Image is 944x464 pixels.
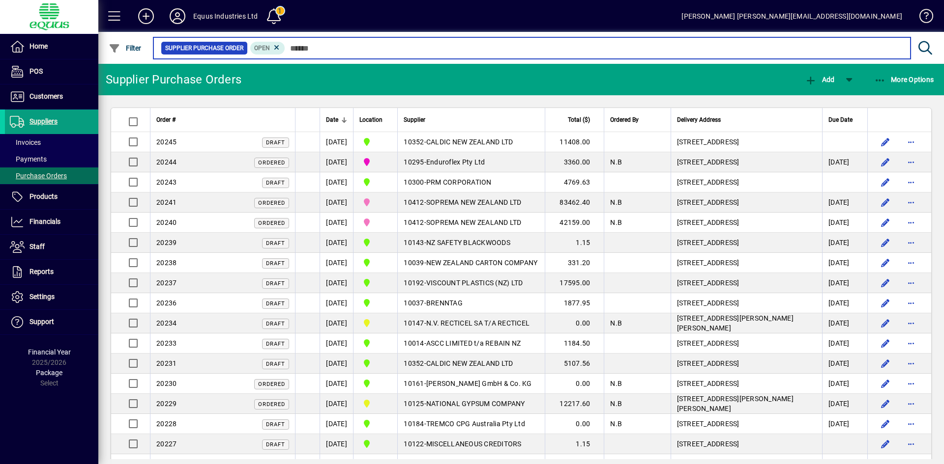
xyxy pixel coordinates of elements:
td: [DATE] [822,192,867,213]
button: More options [903,215,919,230]
td: 1.15 [545,233,604,253]
td: [DATE] [822,394,867,414]
span: Draft [266,321,285,327]
td: 1.15 [545,434,604,454]
td: 12217.60 [545,394,604,414]
button: More options [903,275,919,291]
td: [DATE] [320,192,353,213]
td: [DATE] [822,273,867,293]
button: More options [903,355,919,371]
span: 20238 [156,259,177,267]
td: - [397,213,545,233]
span: Ordered [258,200,285,206]
a: Staff [5,235,98,259]
td: [DATE] [822,152,867,172]
td: - [397,293,545,313]
span: Package [36,369,62,377]
td: 83462.40 [545,192,604,213]
td: [STREET_ADDRESS] [671,233,823,253]
span: 10037 [404,299,424,307]
span: 1B BLENHEIM [359,297,391,309]
td: 1877.95 [545,293,604,313]
a: Invoices [5,134,98,151]
td: [DATE] [320,172,353,192]
td: [DATE] [320,132,353,152]
a: Settings [5,285,98,309]
span: BRENNTAG [426,299,463,307]
span: Home [29,42,48,50]
span: 10125 [404,400,424,408]
span: Draft [266,260,285,267]
span: 20245 [156,138,177,146]
div: Due Date [828,114,861,125]
td: [DATE] [822,253,867,273]
span: SOPREMA NEW ZEALAND LTD [426,198,522,206]
span: Purchase Orders [10,172,67,180]
button: Edit [878,174,893,190]
td: [STREET_ADDRESS] [671,354,823,374]
td: 1184.50 [545,333,604,354]
td: 0.00 [545,414,604,434]
span: 1B BLENHEIM [359,136,391,148]
button: More options [903,154,919,170]
span: 2N NORTHERN [359,156,391,168]
button: More options [903,436,919,452]
span: 10122 [404,440,424,448]
td: [DATE] [320,374,353,394]
div: Supplier [404,114,539,125]
span: 10147 [404,319,424,327]
td: [STREET_ADDRESS] [671,213,823,233]
span: N.B [610,319,622,327]
td: - [397,333,545,354]
div: Ordered By [610,114,664,125]
td: [DATE] [320,434,353,454]
span: NATIONAL GYPSUM COMPANY [426,400,525,408]
button: Edit [878,355,893,371]
span: Enduroflex Pty Ltd [426,158,485,166]
td: [DATE] [320,152,353,172]
span: 10161 [404,380,424,387]
span: Filter [109,44,142,52]
span: Ordered [258,220,285,226]
button: More options [903,295,919,311]
mat-chip: Completion Status: Open [250,42,285,55]
span: Payments [10,155,47,163]
td: - [397,414,545,434]
span: ASCC LIMITED t/a REBAIN NZ [426,339,521,347]
button: Filter [106,39,144,57]
td: 0.00 [545,313,604,333]
span: Delivery Address [677,114,721,125]
span: 1B BLENHEIM [359,237,391,248]
button: Edit [878,295,893,311]
button: More options [903,174,919,190]
span: 10352 [404,359,424,367]
span: Total ($) [568,114,590,125]
button: Edit [878,335,893,351]
div: Date [326,114,347,125]
span: 20228 [156,420,177,428]
td: [DATE] [822,233,867,253]
td: - [397,192,545,213]
span: 1B BLENHEIM [359,378,391,389]
span: N.V. RECTICEL SA T/A RECTICEL [426,319,530,327]
td: [DATE] [822,354,867,374]
td: [STREET_ADDRESS] [671,273,823,293]
a: Reports [5,260,98,284]
span: Draft [266,240,285,246]
span: SOPREMA NEW ZEALAND LTD [426,218,522,226]
div: [PERSON_NAME] [PERSON_NAME][EMAIL_ADDRESS][DOMAIN_NAME] [681,8,902,24]
td: 42159.00 [545,213,604,233]
td: [STREET_ADDRESS] [671,132,823,152]
td: - [397,354,545,374]
td: - [397,434,545,454]
span: 10352 [404,138,424,146]
a: Home [5,34,98,59]
td: 11408.00 [545,132,604,152]
a: POS [5,59,98,84]
td: - [397,172,545,192]
td: - [397,394,545,414]
span: NEW ZEALAND CARTON COMPANY [426,259,538,267]
td: - [397,152,545,172]
td: [STREET_ADDRESS] [671,414,823,434]
td: [STREET_ADDRESS] [671,374,823,394]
